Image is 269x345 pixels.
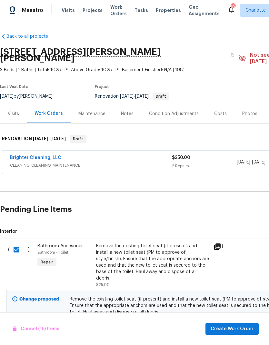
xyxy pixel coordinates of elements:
[10,162,172,169] span: CLEANING, CLEANING_MAINTENANCE
[35,110,63,117] div: Work Orders
[95,94,169,99] span: Renovation
[19,297,59,301] b: Change proposed
[156,7,181,14] span: Properties
[214,111,227,117] div: Costs
[189,4,220,17] span: Geo Assignments
[153,94,169,98] span: Draft
[211,325,254,333] span: Create Work Order
[95,85,109,89] span: Project
[149,111,199,117] div: Condition Adjustments
[172,163,237,169] div: 2 Repairs
[33,136,48,141] span: [DATE]
[78,111,105,117] div: Maintenance
[231,4,235,10] div: 102
[83,7,103,14] span: Projects
[70,136,86,142] span: Draft
[33,136,66,141] span: -
[205,323,259,335] button: Create Work Order
[37,251,68,254] span: Bathroom - Toilet
[10,323,62,335] button: Cancel (16) Items
[172,155,190,160] span: $350.00
[237,160,250,164] span: [DATE]
[2,135,66,143] h6: RENOVATION
[120,94,149,99] span: -
[62,7,75,14] span: Visits
[38,259,56,265] span: Repair
[110,4,127,17] span: Work Orders
[120,94,134,99] span: [DATE]
[8,111,19,117] div: Visits
[135,94,149,99] span: [DATE]
[50,136,66,141] span: [DATE]
[37,244,84,248] span: Bathroom Accesories
[121,111,134,117] div: Notes
[22,7,43,14] span: Maestro
[245,7,266,14] span: Charlotte
[227,49,238,61] button: Copy Address
[10,155,61,160] a: Brighter Cleaning, LLC
[6,241,35,290] div: ( )
[96,283,110,287] span: $25.00
[13,325,59,333] span: Cancel (16) Items
[242,111,257,117] div: Photos
[96,243,210,281] div: Remove the existing toilet seat (if present) and install a new toilet seat (PM to approve of styl...
[214,243,239,251] div: 1
[252,160,265,164] span: [DATE]
[237,159,265,165] span: -
[134,8,148,13] span: Tasks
